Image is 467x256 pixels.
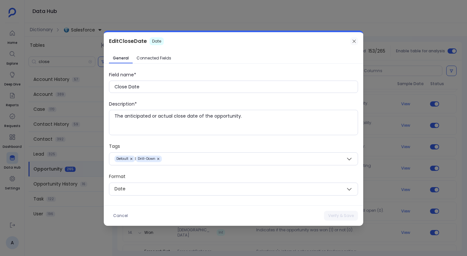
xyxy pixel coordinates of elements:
button: Cancel [109,211,132,221]
span: Edit CloseDate [109,37,147,45]
button: Default|Drill-Down [109,152,358,165]
span: Drill-Down [138,157,155,161]
input: Enter field name [114,83,358,90]
div: Description* [109,101,358,107]
span: Date [150,37,164,45]
div: Tags [109,143,358,150]
button: Date [109,183,358,196]
div: Field name* [109,71,358,78]
span: Date [114,185,126,193]
textarea: The anticipated or actual close date of the opportunity. [114,113,358,132]
span: | [135,157,136,161]
span: Connected Fields [137,56,171,61]
span: Default [116,157,128,161]
div: Format [109,173,358,180]
span: General [113,56,129,61]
